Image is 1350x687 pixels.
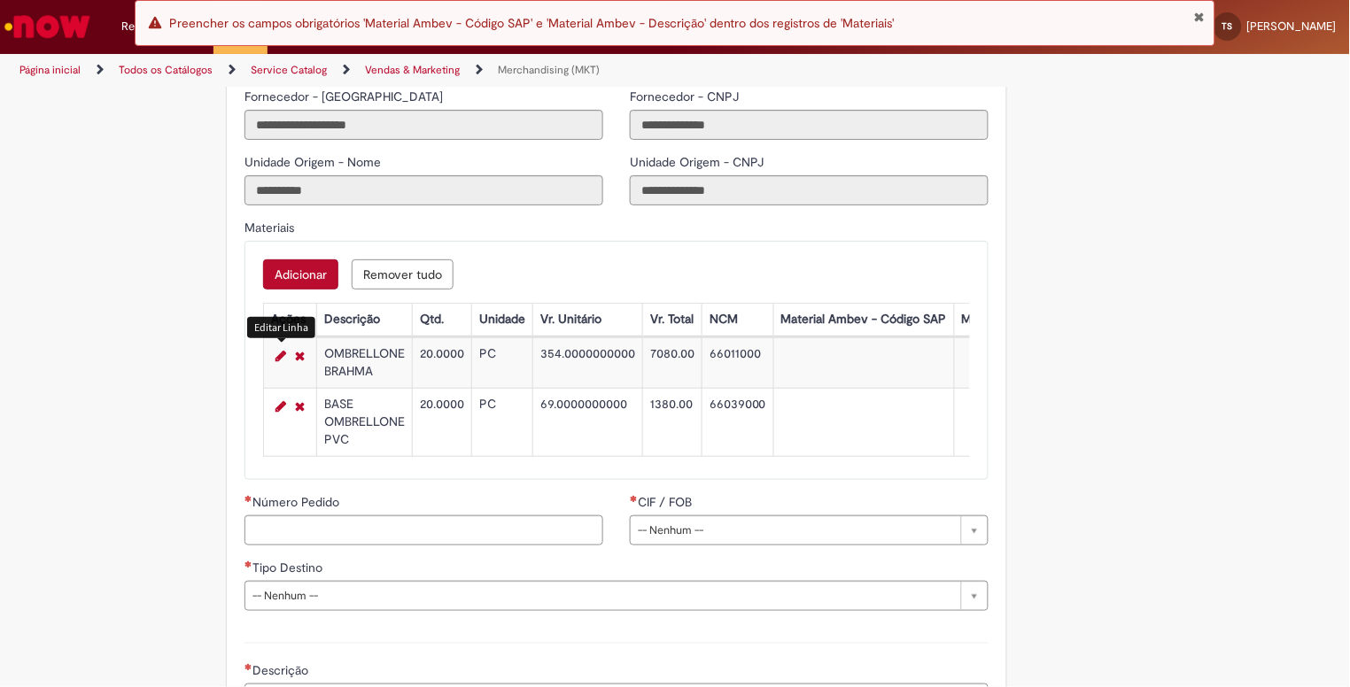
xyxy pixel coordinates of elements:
[1247,19,1337,34] span: [PERSON_NAME]
[630,89,742,104] span: Somente leitura - Fornecedor - CNPJ
[252,494,343,510] span: Número Pedido
[471,304,532,336] th: Unidade
[954,304,1125,336] th: Material Ambev - Descrição
[498,63,600,77] a: Merchandising (MKT)
[365,63,460,77] a: Vendas & Marketing
[1222,20,1233,32] span: TS
[630,175,989,205] input: Unidade Origem - CNPJ
[316,304,412,336] th: Descrição
[119,63,213,77] a: Todos os Catálogos
[638,494,695,510] span: CIF / FOB
[2,9,93,44] img: ServiceNow
[412,389,471,457] td: 20.0000
[642,338,702,389] td: 7080.00
[121,18,183,35] span: Requisições
[244,110,603,140] input: Fornecedor - Nome
[702,304,773,336] th: NCM
[638,516,952,544] span: -- Nenhum --
[291,345,309,367] a: Remover linha 1
[412,304,471,336] th: Qtd.
[1194,10,1206,24] button: Fechar Notificação
[532,389,642,457] td: 69.0000000000
[252,560,326,575] span: Tipo Destino
[316,338,412,389] td: OMBRELLONE BRAHMA
[263,304,316,336] th: Ações
[642,304,702,336] th: Vr. Total
[244,515,603,545] input: Número Pedido
[702,338,773,389] td: 66011000
[169,15,894,31] span: Preencher os campos obrigatórios 'Material Ambev - Código SAP' e 'Material Ambev - Descrição' den...
[471,389,532,457] td: PC
[247,317,315,337] div: Editar Linha
[271,345,291,367] a: Editar Linha 1
[244,175,603,205] input: Unidade Origem - Nome
[630,154,768,170] span: Somente leitura - Unidade Origem - CNPJ
[291,396,309,417] a: Remover linha 2
[252,662,312,678] span: Descrição
[532,338,642,389] td: 354.0000000000
[630,110,989,140] input: Fornecedor - CNPJ
[532,304,642,336] th: Vr. Unitário
[630,495,638,502] span: Necessários
[271,396,291,417] a: Editar Linha 2
[13,54,887,87] ul: Trilhas de página
[244,89,446,104] span: Somente leitura - Fornecedor - Nome
[263,259,338,289] button: Adicionar uma linha para Materiais
[244,495,252,502] span: Necessários
[244,663,252,670] span: Necessários
[702,389,773,457] td: 66039000
[412,338,471,389] td: 20.0000
[244,154,384,170] span: Somente leitura - Unidade Origem - Nome
[252,582,952,610] span: -- Nenhum --
[352,259,454,289] button: Remover todas as linhas de Materiais
[19,63,81,77] a: Página inicial
[244,220,298,235] span: Materiais
[471,338,532,389] td: PC
[642,389,702,457] td: 1380.00
[316,389,412,457] td: BASE OMBRELLONE PVC
[773,304,954,336] th: Material Ambev - Código SAP
[251,63,327,77] a: Service Catalog
[244,560,252,567] span: Necessários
